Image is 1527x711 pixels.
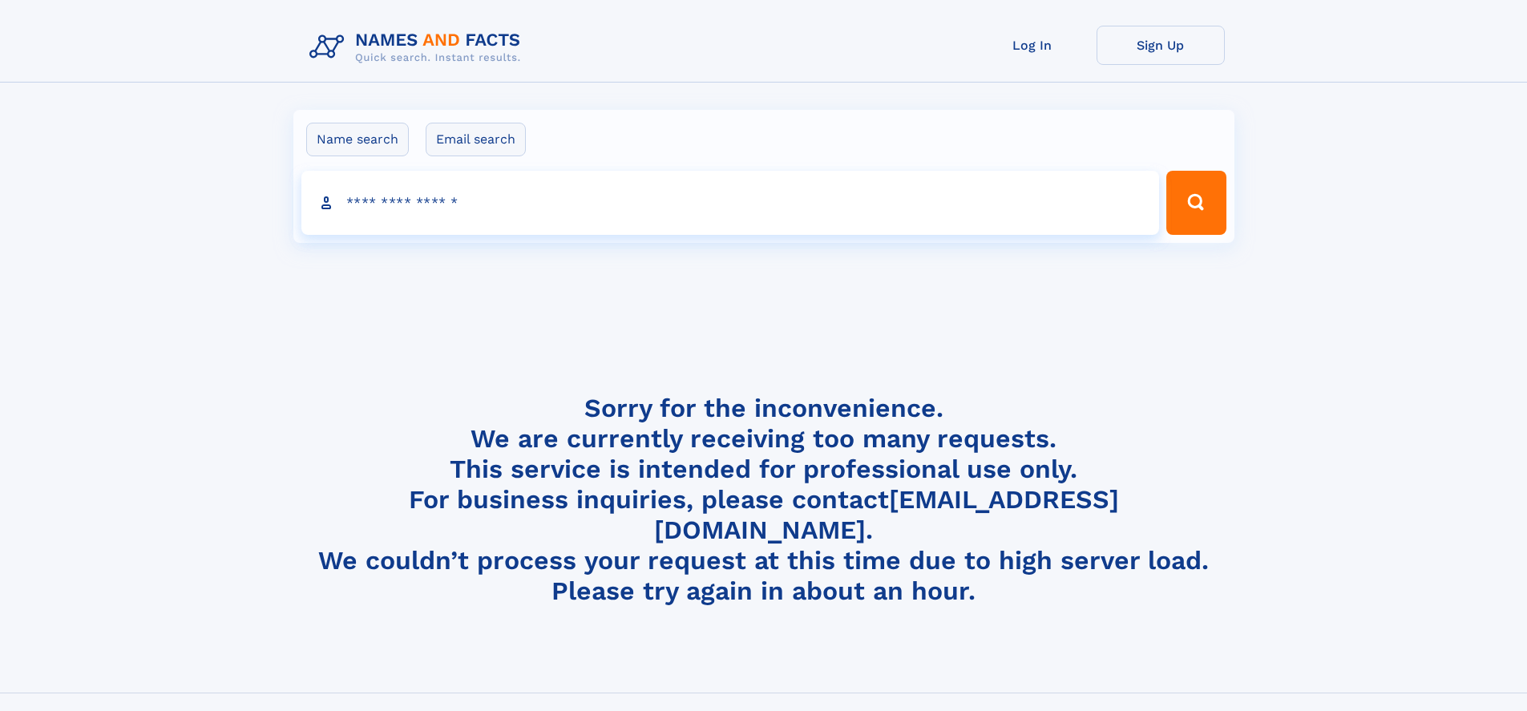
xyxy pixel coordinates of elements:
[303,393,1225,607] h4: Sorry for the inconvenience. We are currently receiving too many requests. This service is intend...
[306,123,409,156] label: Name search
[1097,26,1225,65] a: Sign Up
[426,123,526,156] label: Email search
[968,26,1097,65] a: Log In
[301,171,1160,235] input: search input
[1166,171,1226,235] button: Search Button
[654,484,1119,545] a: [EMAIL_ADDRESS][DOMAIN_NAME]
[303,26,534,69] img: Logo Names and Facts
